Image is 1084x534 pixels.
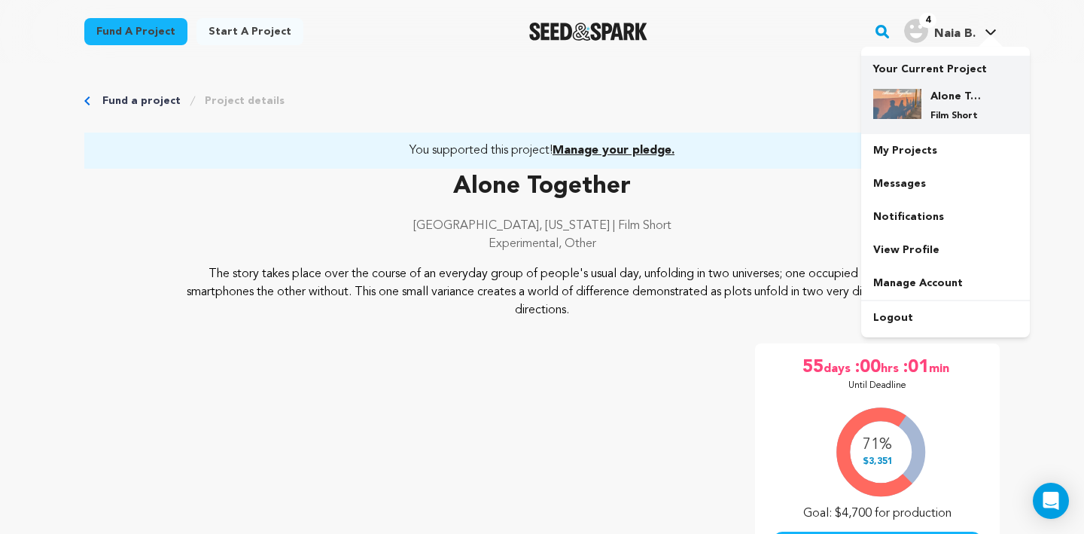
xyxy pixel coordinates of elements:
span: min [929,355,952,380]
span: Manage your pledge. [553,145,674,157]
img: Seed&Spark Logo Dark Mode [529,23,647,41]
a: Notifications [861,200,1030,233]
span: Naia B. [934,28,976,40]
img: 77271542055d115e.png [873,89,921,119]
div: Breadcrumb [84,93,1000,108]
a: View Profile [861,233,1030,267]
p: [GEOGRAPHIC_DATA], [US_STATE] | Film Short [84,217,1000,235]
a: Fund a project [102,93,181,108]
span: :01 [902,355,929,380]
span: days [824,355,854,380]
img: user.png [904,19,928,43]
h4: Alone Together [930,89,985,104]
div: Naia B.'s Profile [904,19,976,43]
p: Until Deadline [848,380,906,392]
p: Your Current Project [873,56,1018,77]
a: Seed&Spark Homepage [529,23,647,41]
a: Logout [861,301,1030,334]
p: Alone Together [84,169,1000,205]
a: Your Current Project Alone Together Film Short [873,56,1018,134]
a: Project details [205,93,285,108]
a: Fund a project [84,18,187,45]
a: Start a project [196,18,303,45]
a: You supported this project!Manage your pledge. [102,142,982,160]
p: Film Short [930,110,985,122]
p: Experimental, Other [84,235,1000,253]
span: :00 [854,355,881,380]
span: 55 [802,355,824,380]
a: Messages [861,167,1030,200]
span: 4 [919,13,936,28]
div: Open Intercom Messenger [1033,483,1069,519]
a: Manage Account [861,267,1030,300]
p: The story takes place over the course of an everyday group of people's usual day, unfolding in tw... [176,265,909,319]
a: Naia B.'s Profile [901,16,1000,43]
a: My Projects [861,134,1030,167]
span: hrs [881,355,902,380]
span: Naia B.'s Profile [901,16,1000,47]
